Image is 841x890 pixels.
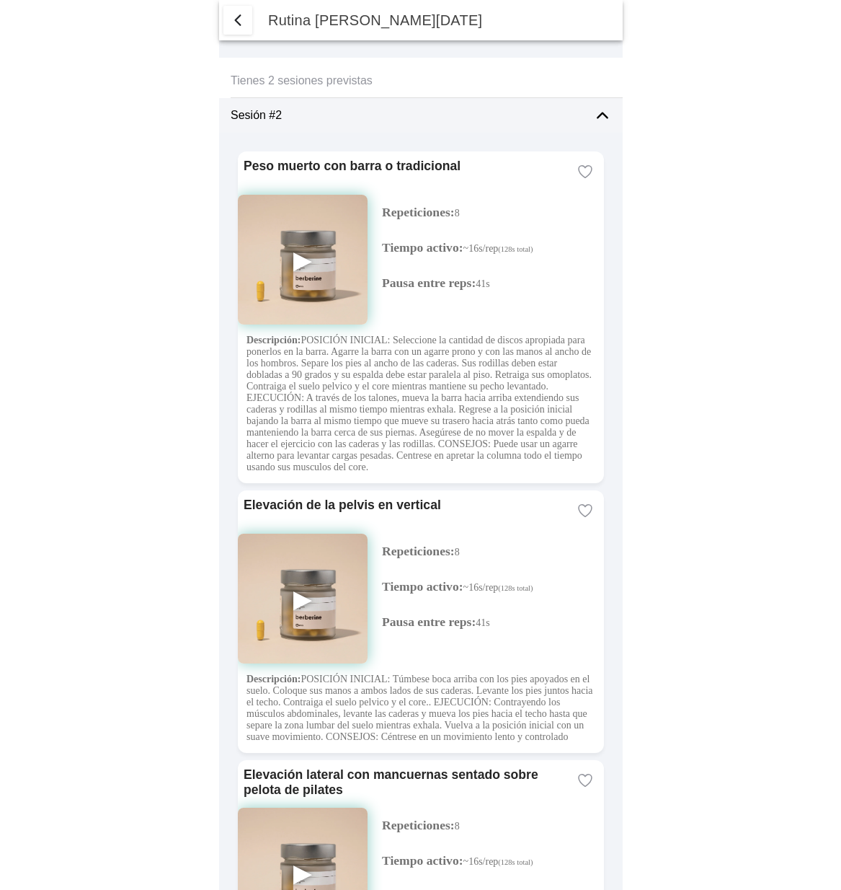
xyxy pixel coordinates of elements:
[382,579,463,594] span: Tiempo activo:
[244,767,566,798] ion-card-title: Elevación lateral con mancuernas sentado sobre pelota de pilates
[382,276,476,290] span: Pausa entre reps:
[244,498,566,513] ion-card-title: Elevación de la pelvis en vertical
[246,674,595,743] p: POSICIÓN INICIAL: Túmbese boca arriba con los pies apoyados en el suelo. Coloque sus manos a ambo...
[244,159,566,174] ion-card-title: Peso muerto con barra o tradicional
[382,276,604,291] p: 41s
[254,12,623,29] ion-title: Rutina [PERSON_NAME][DATE]
[382,818,455,832] span: Repeticiones:
[498,245,533,253] small: (128s total)
[498,858,533,866] small: (128s total)
[246,335,301,345] strong: Descripción:
[231,74,611,87] ion-label: Tienes 2 sesiones previstas
[246,674,301,684] strong: Descripción:
[382,853,604,868] p: ~16s/rep
[382,240,463,255] span: Tiempo activo:
[382,818,604,833] p: 8
[382,579,604,594] p: ~16s/rep
[498,584,533,592] small: (128s total)
[382,853,463,868] span: Tiempo activo:
[382,614,604,630] p: 41s
[382,240,604,255] p: ~16s/rep
[382,544,455,558] span: Repeticiones:
[246,335,595,473] p: POSICIÓN INICIAL: Seleccione la cantidad de discos apropiada para ponerlos en la barra. Agarre la...
[382,544,604,559] p: 8
[231,109,582,122] ion-label: Sesión #2
[382,205,604,220] p: 8
[382,205,455,219] span: Repeticiones:
[382,614,476,629] span: Pausa entre reps:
